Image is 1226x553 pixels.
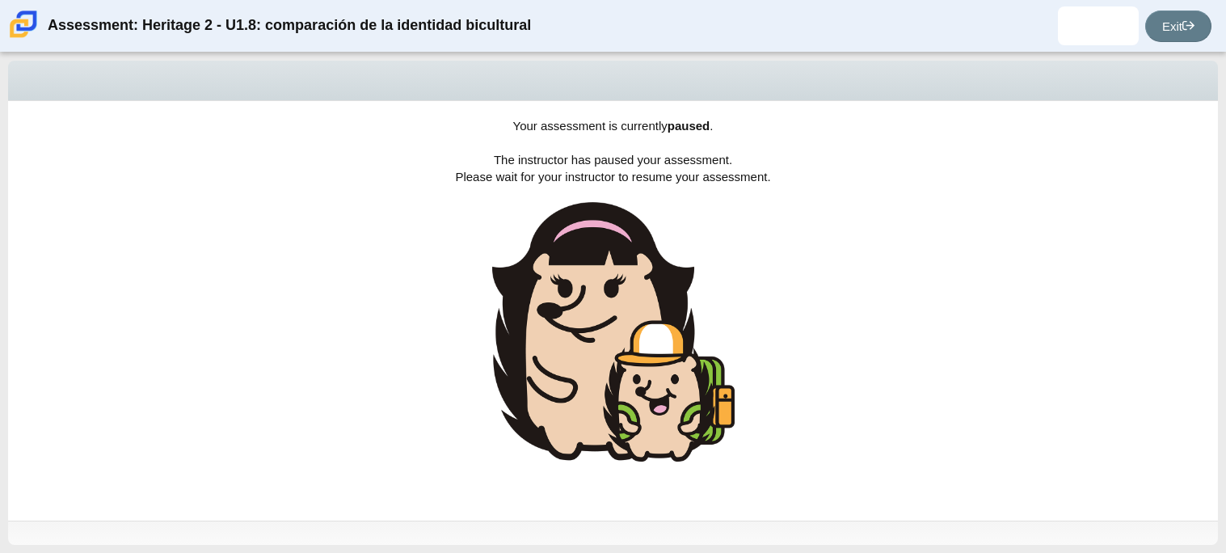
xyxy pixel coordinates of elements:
[455,119,770,184] span: Your assessment is currently . The instructor has paused your assessment. Please wait for your in...
[6,7,40,41] img: Carmen School of Science & Technology
[668,119,710,133] b: paused
[1085,13,1111,39] img: andrea.castelanher.RNYSN7
[6,30,40,44] a: Carmen School of Science & Technology
[492,202,735,462] img: hedgehog-teacher-with-student.png
[48,6,531,45] div: Assessment: Heritage 2 - U1.8: comparación de la identidad bicultural
[1145,11,1211,42] a: Exit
